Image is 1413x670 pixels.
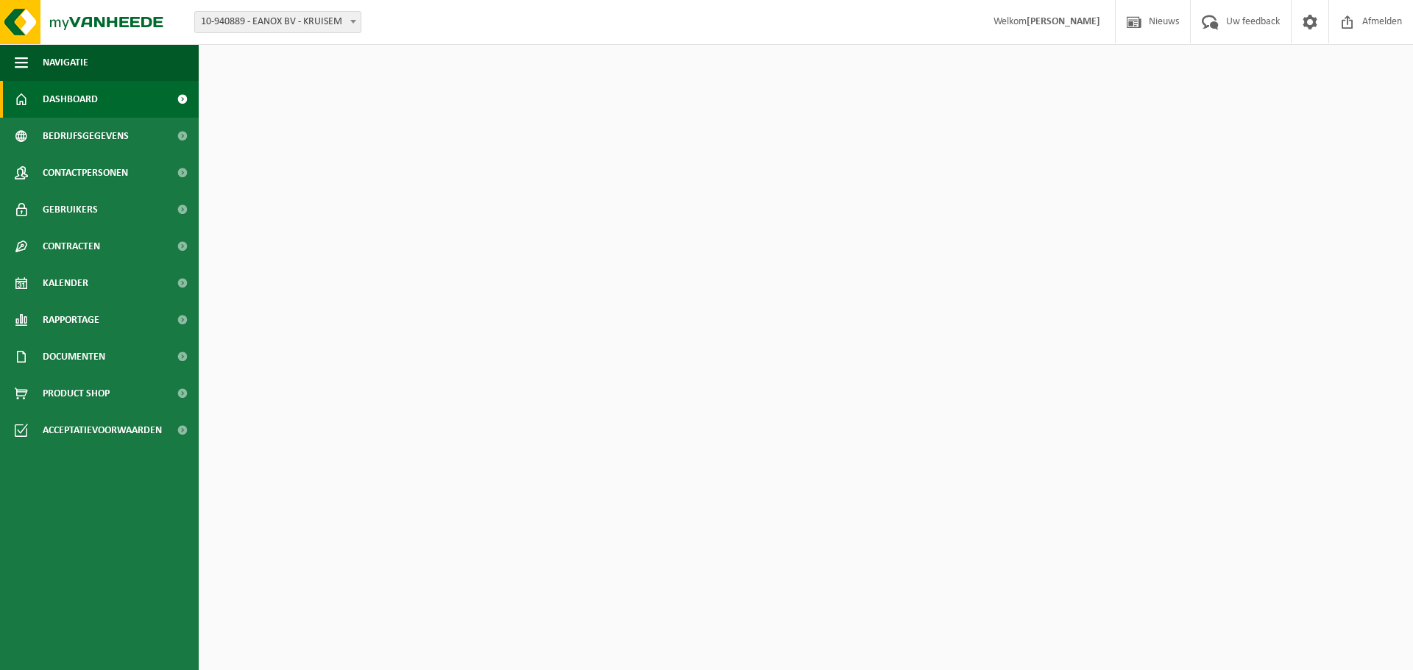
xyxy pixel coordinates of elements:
strong: [PERSON_NAME] [1027,16,1100,27]
span: 10-940889 - EANOX BV - KRUISEM [194,11,361,33]
span: 10-940889 - EANOX BV - KRUISEM [195,12,361,32]
span: Navigatie [43,44,88,81]
span: Product Shop [43,375,110,412]
span: Documenten [43,338,105,375]
span: Contactpersonen [43,154,128,191]
span: Kalender [43,265,88,302]
span: Contracten [43,228,100,265]
span: Bedrijfsgegevens [43,118,129,154]
span: Acceptatievoorwaarden [43,412,162,449]
span: Gebruikers [43,191,98,228]
span: Rapportage [43,302,99,338]
span: Dashboard [43,81,98,118]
